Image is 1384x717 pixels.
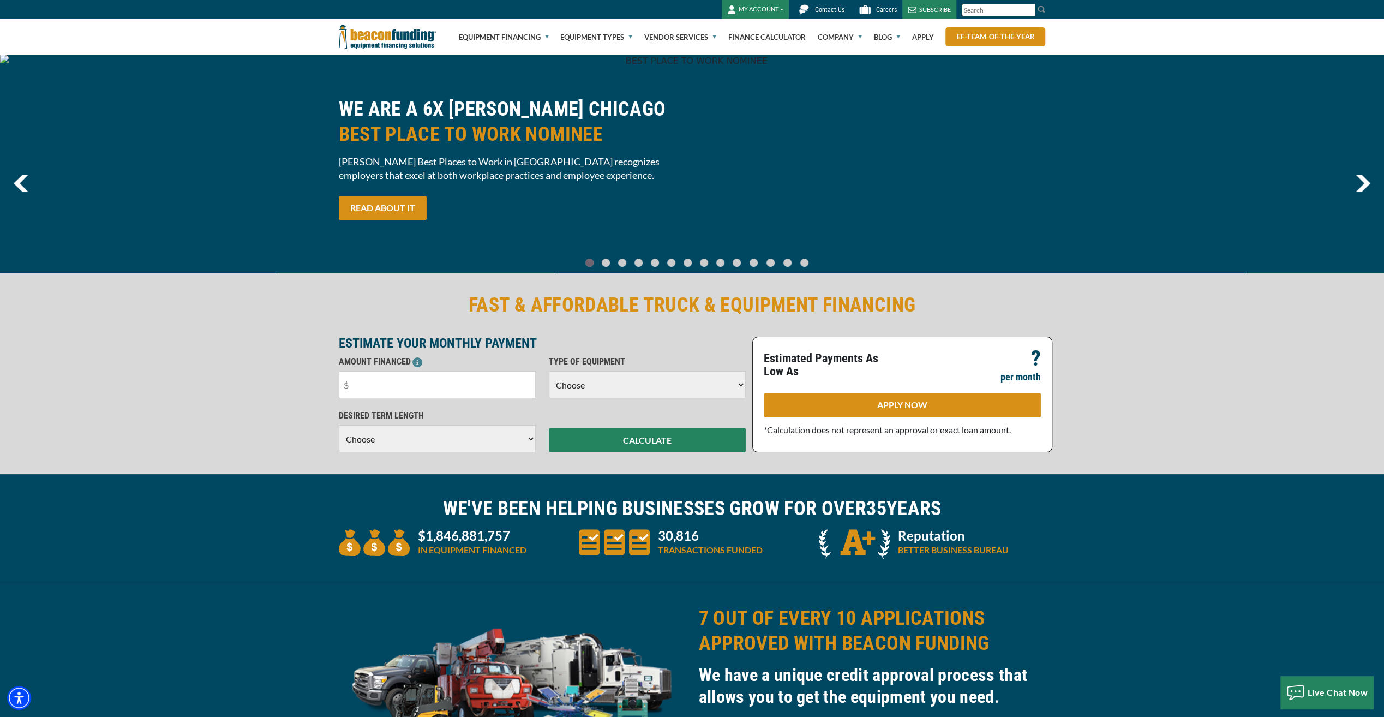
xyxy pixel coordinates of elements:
img: three document icons to convery large amount of transactions funded [579,529,650,555]
a: Go To Slide 2 [616,258,629,267]
span: *Calculation does not represent an approval or exact loan amount. [764,425,1011,435]
h2: WE ARE A 6X [PERSON_NAME] CHICAGO [339,97,686,147]
a: equipment collage [339,676,686,686]
a: next [1355,175,1370,192]
a: Blog [874,20,900,55]
p: DESIRED TERM LENGTH [339,409,536,422]
h2: 7 OUT OF EVERY 10 APPLICATIONS APPROVED WITH BEACON FUNDING [699,606,1046,656]
h3: We have a unique credit approval process that allows you to get the equipment you need. [699,664,1046,708]
a: Go To Slide 9 [730,258,744,267]
a: Go To Slide 4 [649,258,662,267]
a: READ ABOUT IT [339,196,427,220]
a: Go To Slide 10 [747,258,760,267]
a: Clear search text [1024,6,1033,15]
span: BEST PLACE TO WORK NOMINEE [339,122,686,147]
a: Finance Calculator [728,20,806,55]
a: Go To Slide 0 [583,258,596,267]
p: TRANSACTIONS FUNDED [658,543,763,557]
input: Search [962,4,1035,16]
p: AMOUNT FINANCED [339,355,536,368]
span: Contact Us [815,6,844,14]
button: CALCULATE [549,428,746,452]
a: previous [14,175,28,192]
a: Go To Slide 3 [632,258,645,267]
a: Apply [912,20,934,55]
button: Live Chat Now [1280,676,1374,709]
p: per month [1000,371,1041,384]
a: Company [818,20,862,55]
a: APPLY NOW [764,393,1041,417]
p: TYPE OF EQUIPMENT [549,355,746,368]
a: Go To Slide 8 [714,258,727,267]
a: Go To Slide 1 [600,258,613,267]
span: [PERSON_NAME] Best Places to Work in [GEOGRAPHIC_DATA] recognizes employers that excel at both wo... [339,155,686,182]
h2: WE'VE BEEN HELPING BUSINESSES GROW FOR OVER YEARS [339,496,1046,521]
a: Go To Slide 5 [665,258,678,267]
p: 30,816 [658,529,763,542]
input: $ [339,371,536,398]
div: Accessibility Menu [7,686,31,710]
a: Equipment Types [560,20,632,55]
h2: FAST & AFFORDABLE TRUCK & EQUIPMENT FINANCING [339,292,1046,318]
p: BETTER BUSINESS BUREAU [898,543,1009,557]
a: Vendor Services [644,20,716,55]
a: Go To Slide 6 [681,258,694,267]
p: ESTIMATE YOUR MONTHLY PAYMENT [339,337,746,350]
span: Careers [876,6,897,14]
a: Go To Slide 11 [764,258,777,267]
a: Go To Slide 12 [781,258,794,267]
img: Right Navigator [1355,175,1370,192]
img: Search [1037,5,1046,14]
a: Go To Slide 13 [798,258,811,267]
p: Reputation [898,529,1009,542]
span: Live Chat Now [1308,687,1368,697]
p: ? [1031,352,1041,365]
img: three money bags to convey large amount of equipment financed [339,529,410,556]
a: ef-team-of-the-year [945,27,1045,46]
img: Left Navigator [14,175,28,192]
span: 35 [866,497,886,520]
img: A + icon [819,529,890,559]
a: Go To Slide 7 [698,258,711,267]
a: Equipment Financing [459,20,549,55]
p: Estimated Payments As Low As [764,352,896,378]
p: $1,846,881,757 [418,529,526,542]
p: IN EQUIPMENT FINANCED [418,543,526,557]
img: Beacon Funding Corporation logo [339,19,436,55]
